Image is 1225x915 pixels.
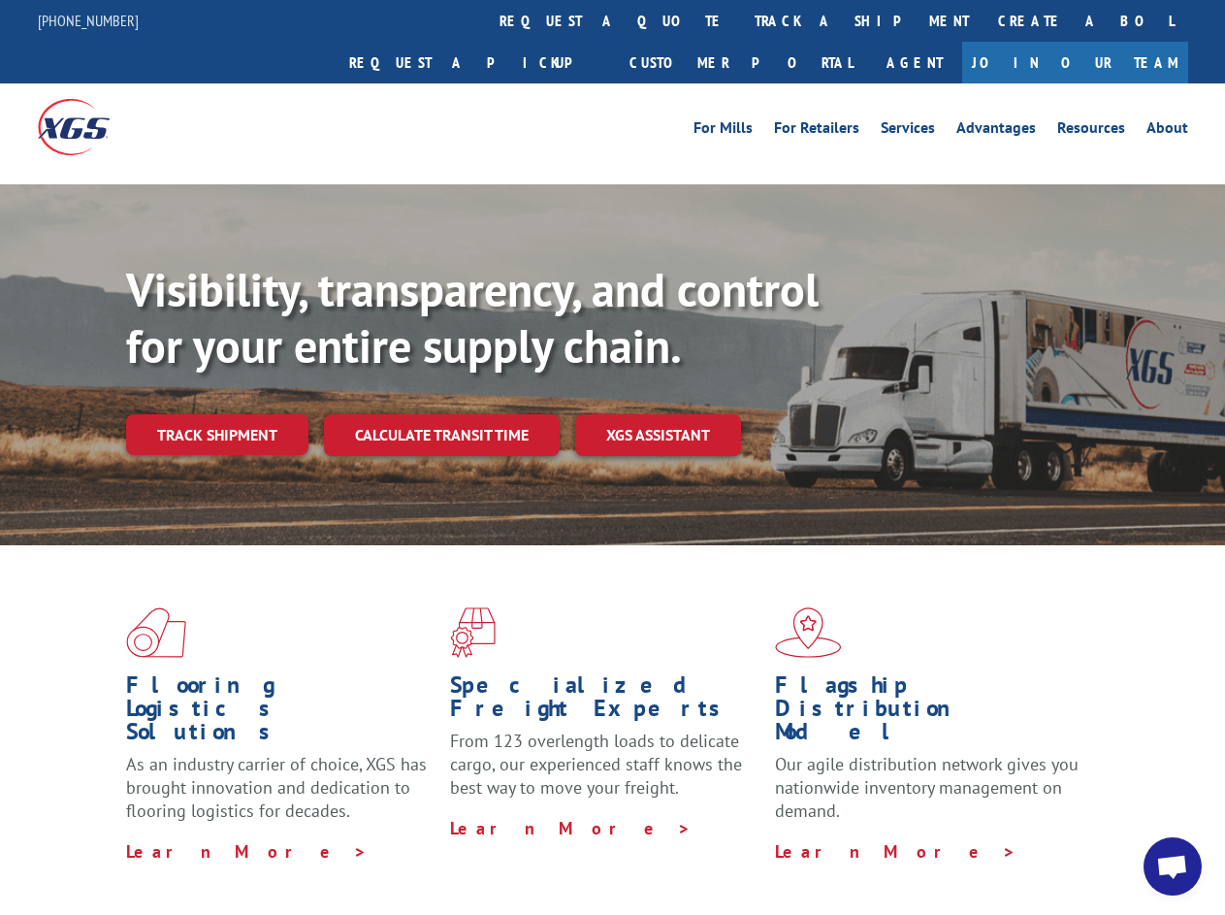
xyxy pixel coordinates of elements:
h1: Specialized Freight Experts [450,673,759,730]
img: xgs-icon-focused-on-flooring-red [450,607,496,658]
a: Learn More > [126,840,368,863]
p: From 123 overlength loads to delicate cargo, our experienced staff knows the best way to move you... [450,730,759,816]
b: Visibility, transparency, and control for your entire supply chain. [126,259,819,376]
a: For Retailers [774,120,859,142]
a: Open chat [1144,837,1202,896]
a: Calculate transit time [324,414,560,456]
a: Join Our Team [962,42,1188,83]
h1: Flagship Distribution Model [775,673,1084,753]
a: For Mills [693,120,753,142]
a: Request a pickup [335,42,615,83]
span: As an industry carrier of choice, XGS has brought innovation and dedication to flooring logistics... [126,753,427,822]
a: Agent [867,42,962,83]
img: xgs-icon-total-supply-chain-intelligence-red [126,607,186,658]
a: Learn More > [450,817,692,839]
img: xgs-icon-flagship-distribution-model-red [775,607,842,658]
h1: Flooring Logistics Solutions [126,673,435,753]
a: Services [881,120,935,142]
a: XGS ASSISTANT [575,414,741,456]
a: Track shipment [126,414,308,455]
a: [PHONE_NUMBER] [38,11,139,30]
a: About [1146,120,1188,142]
a: Resources [1057,120,1125,142]
a: Learn More > [775,840,1016,863]
a: Advantages [956,120,1036,142]
span: Our agile distribution network gives you nationwide inventory management on demand. [775,753,1079,822]
a: Customer Portal [615,42,867,83]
